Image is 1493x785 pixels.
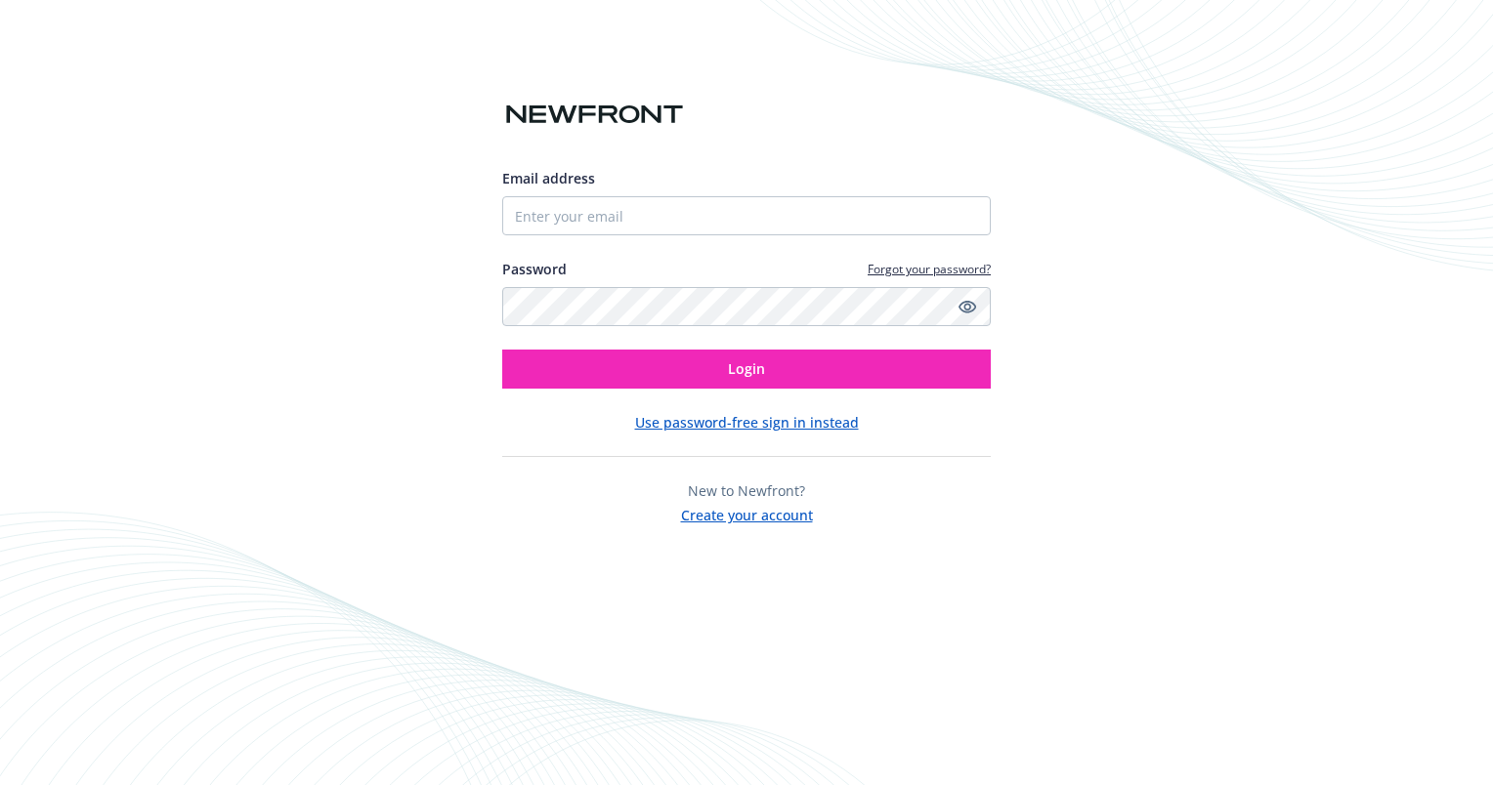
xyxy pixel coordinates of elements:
[502,196,991,235] input: Enter your email
[868,261,991,277] a: Forgot your password?
[502,98,687,132] img: Newfront logo
[502,287,991,326] input: Enter your password
[728,359,765,378] span: Login
[502,259,567,279] label: Password
[956,295,979,318] a: Show password
[502,169,595,187] span: Email address
[502,350,991,389] button: Login
[681,501,813,525] button: Create your account
[688,481,805,500] span: New to Newfront?
[635,412,859,433] button: Use password-free sign in instead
